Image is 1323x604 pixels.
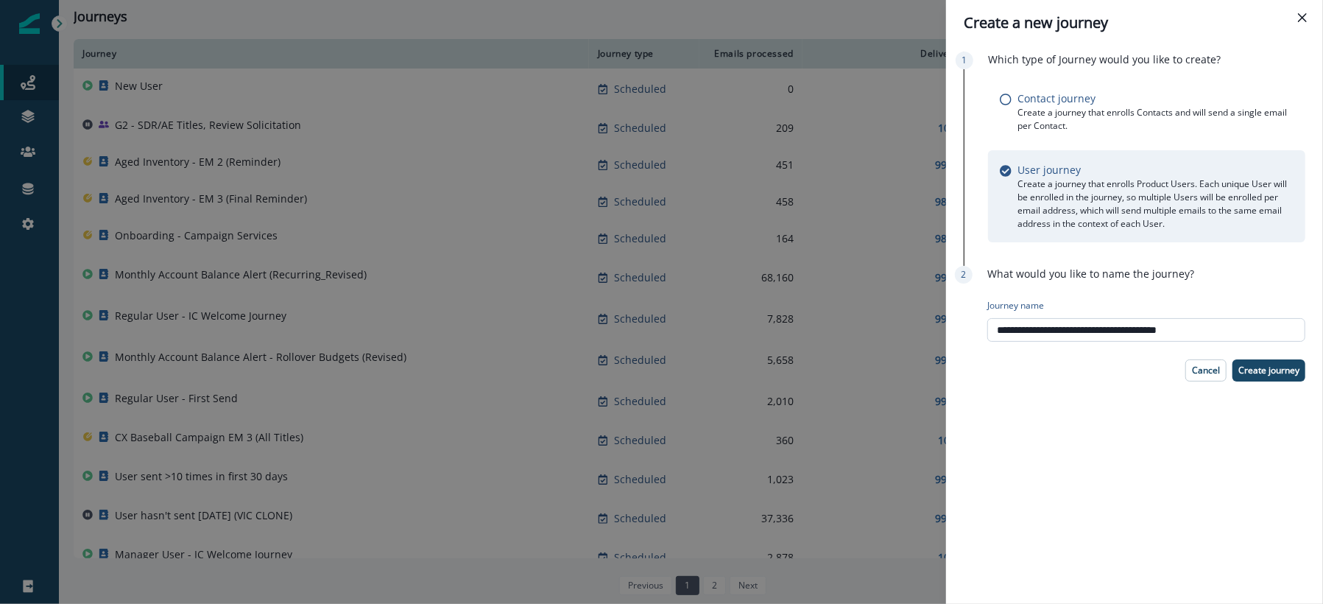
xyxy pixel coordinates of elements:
[1291,6,1314,29] button: Close
[1017,178,1294,231] p: Create a journey that enrolls Product Users. Each unique User will be enrolled in the journey, so...
[1017,91,1096,106] p: Contact journey
[987,299,1044,312] p: Journey name
[987,266,1194,281] p: What would you like to name the journey?
[962,268,967,281] p: 2
[988,52,1221,67] p: Which type of Journey would you like to create?
[1017,106,1294,133] p: Create a journey that enrolls Contacts and will send a single email per Contact.
[1238,365,1299,376] p: Create journey
[1232,359,1305,382] button: Create journey
[964,12,1305,34] div: Create a new journey
[1192,365,1220,376] p: Cancel
[1017,162,1081,178] p: User journey
[962,54,967,67] p: 1
[1185,359,1227,382] button: Cancel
